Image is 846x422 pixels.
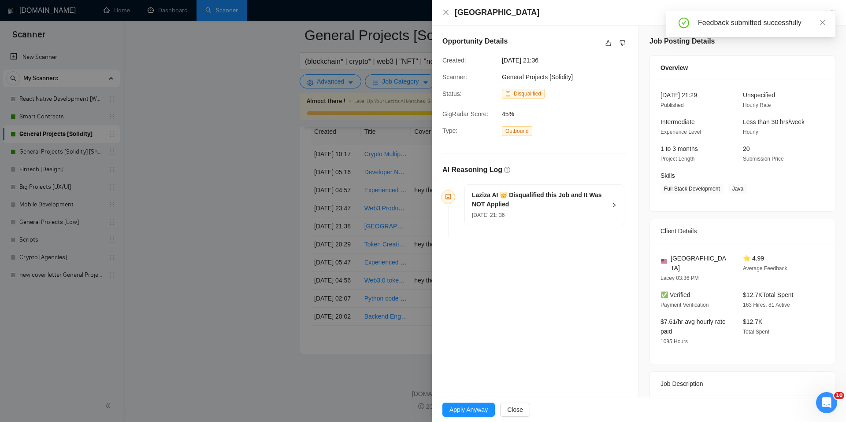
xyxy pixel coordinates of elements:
a: Go to Upworkexport [790,9,835,16]
span: General Projects [Solidity] [502,73,573,81]
img: 🇺🇸 [661,258,667,264]
span: 1 to 3 months [660,145,698,152]
span: Published [660,102,684,108]
button: Close [500,403,530,417]
span: $12.7K [743,318,762,325]
h4: [GEOGRAPHIC_DATA] [455,7,539,18]
button: dislike [617,38,628,48]
span: Unspecified [743,92,775,99]
h5: Opportunity Details [442,36,508,47]
div: Client Details [660,219,824,243]
span: Scanner: [442,73,467,81]
span: Less than 30 hrs/week [743,118,805,125]
h5: AI Reasoning Log [442,165,502,175]
span: Project Length [660,156,694,162]
span: 1095 Hours [660,338,688,345]
span: Submission Price [743,156,784,162]
span: Average Feedback [743,265,787,272]
span: dislike [620,40,626,47]
div: Feedback submitted successfully [698,18,825,28]
button: Apply Anyway [442,403,495,417]
span: Apply Anyway [449,405,488,415]
span: Lacey 03:36 PM [660,275,699,281]
span: Intermediate [660,118,695,125]
span: [GEOGRAPHIC_DATA] [671,253,729,273]
span: Experience Level [660,129,701,135]
span: close [442,9,449,16]
span: [DATE] 21:36 [502,55,634,65]
span: Type: [442,127,457,134]
span: Total Spent [743,329,769,335]
span: robot [505,91,511,96]
span: 45% [502,109,634,119]
span: $12.7K Total Spent [743,291,793,298]
button: Close [442,9,449,16]
span: Hourly [743,129,758,135]
span: 10 [834,392,844,399]
span: like [605,40,612,47]
span: [DATE] 21: 36 [472,212,505,218]
span: close [820,19,826,26]
span: Payment Verification [660,302,709,308]
span: GigRadar Score: [442,110,488,117]
span: ✅ Verified [660,291,690,298]
button: like [603,38,614,48]
div: Job Description [660,372,824,396]
span: Created: [442,57,466,64]
span: $7.61/hr avg hourly rate paid [660,318,726,335]
span: Skills [660,172,675,179]
span: Outbound [502,126,532,136]
span: robot [445,194,451,200]
span: check-circle [679,18,689,28]
h5: Laziza AI 👑 Disqualified this Job and It Was NOT Applied [472,191,606,209]
span: 20 [743,145,750,152]
span: Disqualified [514,91,541,97]
span: Hourly Rate [743,102,771,108]
span: ⭐ 4.99 [743,255,764,262]
h5: Job Posting Details [649,36,715,47]
span: [DATE] 21:29 [660,92,697,99]
span: Status: [442,90,462,97]
span: Close [507,405,523,415]
span: right [612,202,617,208]
span: Full Stack Development [660,184,724,194]
span: Java [729,184,747,194]
span: question-circle [504,167,510,173]
iframe: Intercom live chat [816,392,837,413]
span: 163 Hires, 81 Active [743,302,790,308]
span: Overview [660,63,688,73]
